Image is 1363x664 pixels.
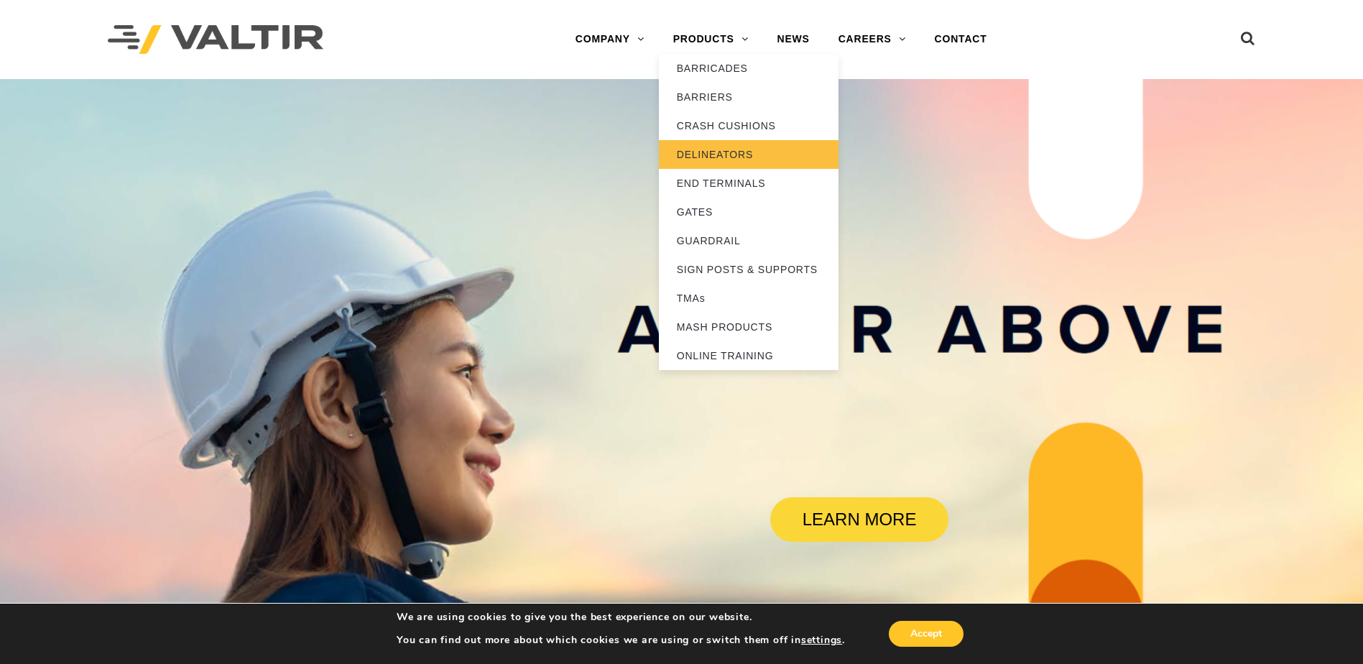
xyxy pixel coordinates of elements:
[889,621,964,647] button: Accept
[659,140,838,169] a: DELINEATORS
[920,25,1002,54] a: CONTACT
[659,226,838,255] a: GUARDRAIL
[561,25,659,54] a: COMPANY
[801,634,842,647] button: settings
[659,54,838,83] a: BARRICADES
[659,255,838,284] a: SIGN POSTS & SUPPORTS
[659,341,838,370] a: ONLINE TRAINING
[659,83,838,111] a: BARRIERS
[659,198,838,226] a: GATES
[659,313,838,341] a: MASH PRODUCTS
[763,25,824,54] a: NEWS
[659,111,838,140] a: CRASH CUSHIONS
[397,611,845,624] p: We are using cookies to give you the best experience on our website.
[397,634,845,647] p: You can find out more about which cookies we are using or switch them off in .
[659,25,763,54] a: PRODUCTS
[770,497,948,542] a: LEARN MORE
[659,169,838,198] a: END TERMINALS
[108,25,323,55] img: Valtir
[824,25,920,54] a: CAREERS
[659,284,838,313] a: TMAs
